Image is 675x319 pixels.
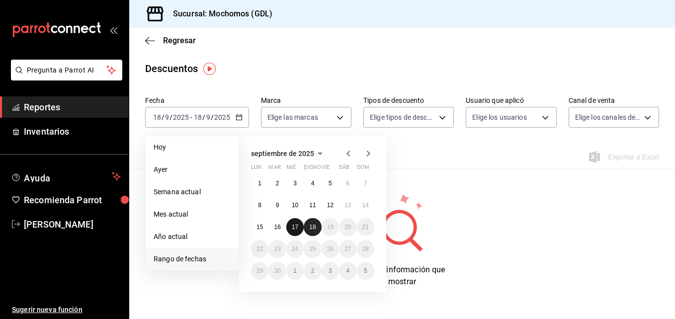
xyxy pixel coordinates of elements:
[309,224,316,231] abbr: 18 de septiembre de 2025
[286,196,304,214] button: 10 de septiembre de 2025
[311,180,315,187] abbr: 4 de septiembre de 2025
[11,60,122,80] button: Pregunta a Parrot AI
[274,267,280,274] abbr: 30 de septiembre de 2025
[24,125,121,138] span: Inventarios
[346,180,349,187] abbr: 6 de septiembre de 2025
[304,196,321,214] button: 11 de septiembre de 2025
[339,218,356,236] button: 20 de septiembre de 2025
[268,174,286,192] button: 2 de septiembre de 2025
[203,63,216,75] img: Tooltip marker
[268,240,286,258] button: 23 de septiembre de 2025
[569,97,659,104] label: Canal de venta
[339,240,356,258] button: 27 de septiembre de 2025
[165,8,272,20] h3: Sucursal: Mochomos (GDL)
[24,218,121,231] span: [PERSON_NAME]
[172,113,189,121] input: ----
[329,267,332,274] abbr: 3 de octubre de 2025
[154,187,231,197] span: Semana actual
[145,61,198,76] div: Descuentos
[346,267,349,274] abbr: 4 de octubre de 2025
[322,262,339,280] button: 3 de octubre de 2025
[322,164,330,174] abbr: viernes
[286,174,304,192] button: 3 de septiembre de 2025
[274,245,280,252] abbr: 23 de septiembre de 2025
[202,113,205,121] span: /
[153,113,162,121] input: --
[190,113,192,121] span: -
[357,174,374,192] button: 7 de septiembre de 2025
[327,245,334,252] abbr: 26 de septiembre de 2025
[109,26,117,34] button: open_drawer_menu
[12,305,121,315] span: Sugerir nueva función
[251,150,314,158] span: septiembre de 2025
[286,218,304,236] button: 17 de septiembre de 2025
[154,142,231,153] span: Hoy
[339,196,356,214] button: 13 de septiembre de 2025
[211,113,214,121] span: /
[7,72,122,82] a: Pregunta a Parrot AI
[364,267,367,274] abbr: 5 de octubre de 2025
[357,164,369,174] abbr: domingo
[214,113,231,121] input: ----
[304,240,321,258] button: 25 de septiembre de 2025
[327,202,334,209] abbr: 12 de septiembre de 2025
[370,112,435,122] span: Elige tipos de descuento
[251,196,268,214] button: 8 de septiembre de 2025
[193,113,202,121] input: --
[327,224,334,231] abbr: 19 de septiembre de 2025
[268,196,286,214] button: 9 de septiembre de 2025
[293,180,297,187] abbr: 3 de septiembre de 2025
[268,164,280,174] abbr: martes
[268,218,286,236] button: 16 de septiembre de 2025
[309,245,316,252] abbr: 25 de septiembre de 2025
[165,113,169,121] input: --
[24,100,121,114] span: Reportes
[292,224,298,231] abbr: 17 de septiembre de 2025
[276,202,279,209] abbr: 9 de septiembre de 2025
[286,164,296,174] abbr: miércoles
[344,245,351,252] abbr: 27 de septiembre de 2025
[339,174,356,192] button: 6 de septiembre de 2025
[267,112,318,122] span: Elige las marcas
[304,262,321,280] button: 2 de octubre de 2025
[154,254,231,264] span: Rango de fechas
[286,240,304,258] button: 24 de septiembre de 2025
[292,245,298,252] abbr: 24 de septiembre de 2025
[304,164,362,174] abbr: jueves
[261,97,351,104] label: Marca
[145,97,249,104] label: Fecha
[258,202,261,209] abbr: 8 de septiembre de 2025
[163,36,196,45] span: Regresar
[251,262,268,280] button: 29 de septiembre de 2025
[311,267,315,274] abbr: 2 de octubre de 2025
[466,97,556,104] label: Usuario que aplicó
[292,202,298,209] abbr: 10 de septiembre de 2025
[304,218,321,236] button: 18 de septiembre de 2025
[251,240,268,258] button: 22 de septiembre de 2025
[322,174,339,192] button: 5 de septiembre de 2025
[357,196,374,214] button: 14 de septiembre de 2025
[256,224,263,231] abbr: 15 de septiembre de 2025
[362,202,369,209] abbr: 14 de septiembre de 2025
[344,202,351,209] abbr: 13 de septiembre de 2025
[309,202,316,209] abbr: 11 de septiembre de 2025
[24,170,108,182] span: Ayuda
[154,209,231,220] span: Mes actual
[575,112,641,122] span: Elige los canales de venta
[304,174,321,192] button: 4 de septiembre de 2025
[357,262,374,280] button: 5 de octubre de 2025
[364,180,367,187] abbr: 7 de septiembre de 2025
[276,180,279,187] abbr: 2 de septiembre de 2025
[363,97,454,104] label: Tipos de descuento
[339,164,349,174] abbr: sábado
[286,262,304,280] button: 1 de octubre de 2025
[357,240,374,258] button: 28 de septiembre de 2025
[27,65,107,76] span: Pregunta a Parrot AI
[329,180,332,187] abbr: 5 de septiembre de 2025
[24,193,121,207] span: Recomienda Parrot
[169,113,172,121] span: /
[258,180,261,187] abbr: 1 de septiembre de 2025
[162,113,165,121] span: /
[154,232,231,242] span: Año actual
[362,224,369,231] abbr: 21 de septiembre de 2025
